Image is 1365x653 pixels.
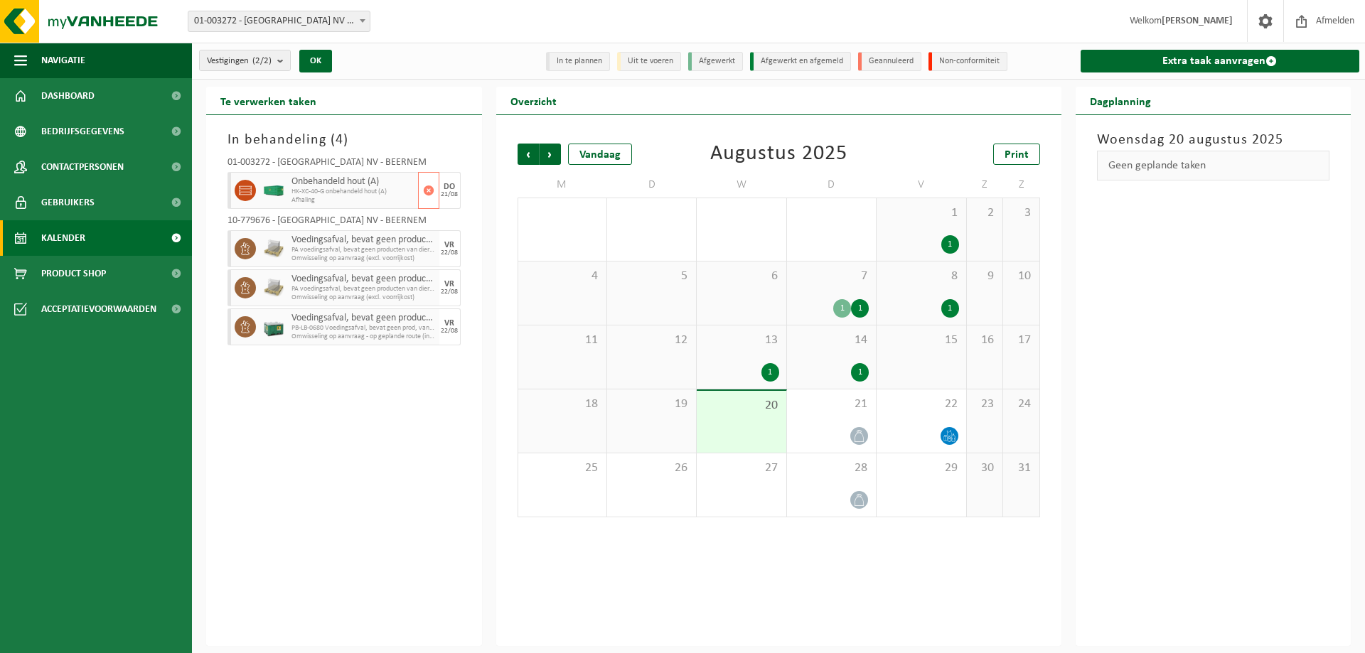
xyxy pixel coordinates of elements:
span: 29 [884,460,958,476]
span: 19 [614,396,689,412]
div: 22/08 [441,328,458,335]
img: HK-XC-40-GN-00 [263,185,284,196]
span: 01-003272 - BELGOSUC NV - BEERNEM [188,11,370,31]
div: 1 [941,235,959,254]
span: 24 [1010,396,1032,412]
div: Vandaag [568,144,632,165]
span: Omwisseling op aanvraag - op geplande route (incl. verwerking) [291,333,436,341]
span: 12 [614,333,689,348]
li: Afgewerkt en afgemeld [750,52,851,71]
span: 23 [974,396,995,412]
span: 22 [884,396,958,412]
span: Kalender [41,220,85,256]
span: 3 [1010,205,1032,221]
span: Omwisseling op aanvraag (excl. voorrijkost) [291,293,436,302]
img: PB-LB-0680-HPE-GN-01 [263,316,284,338]
span: Afhaling [291,196,414,205]
strong: [PERSON_NAME] [1162,16,1233,26]
span: 6 [704,269,778,284]
a: Extra taak aanvragen [1081,50,1360,72]
button: Vestigingen(2/2) [199,50,291,71]
span: Volgende [540,144,561,165]
span: Bedrijfsgegevens [41,114,124,149]
span: 11 [525,333,599,348]
span: 25 [525,460,599,476]
td: Z [1003,172,1039,198]
span: Product Shop [41,256,106,291]
h3: Woensdag 20 augustus 2025 [1097,129,1330,151]
td: W [697,172,786,198]
div: 22/08 [441,249,458,257]
span: 2 [974,205,995,221]
td: V [877,172,966,198]
li: Uit te voeren [617,52,681,71]
span: 1 [884,205,958,221]
span: 21 [794,396,869,412]
span: 27 [704,460,778,476]
span: Onbehandeld hout (A) [291,176,414,188]
span: Vestigingen [207,50,272,72]
span: 28 [794,460,869,476]
span: 13 [704,333,778,348]
li: In te plannen [546,52,610,71]
span: 7 [794,269,869,284]
span: Gebruikers [41,185,95,220]
div: 1 [851,363,869,382]
span: Voedingsafval, bevat geen producten van dierlijke oorsprong, gemengde verpakking (exclusief glas) [291,234,436,246]
span: 4 [336,133,343,147]
span: Navigatie [41,43,85,78]
div: DO [444,183,455,191]
td: Z [967,172,1003,198]
li: Non-conformiteit [928,52,1007,71]
span: 30 [974,460,995,476]
span: 20 [704,398,778,414]
span: PA voedingsafval, bevat geen producten van dierlijke oorspr, [291,285,436,293]
img: LP-PA-00000-WDN-11 [263,238,284,259]
div: Geen geplande taken [1097,151,1330,180]
div: VR [444,319,454,328]
h2: Overzicht [496,87,571,114]
div: 01-003272 - [GEOGRAPHIC_DATA] NV - BEERNEM [227,158,461,172]
h3: In behandeling ( ) [227,129,461,151]
li: Afgewerkt [688,52,743,71]
span: Acceptatievoorwaarden [41,291,156,327]
td: M [518,172,607,198]
div: 22/08 [441,288,458,296]
div: 1 [851,299,869,318]
td: D [607,172,697,198]
div: 10-779676 - [GEOGRAPHIC_DATA] NV - BEERNEM [227,216,461,230]
img: LP-PA-00000-WDN-11 [263,277,284,298]
h2: Te verwerken taken [206,87,331,114]
span: 18 [525,396,599,412]
span: 17 [1010,333,1032,348]
span: Voedingsafval, bevat geen producten van dierlijke oorsprong, gemengde verpakking (exclusief glas) [291,274,436,285]
span: 4 [525,269,599,284]
li: Geannuleerd [858,52,921,71]
div: 1 [941,299,959,318]
span: 01-003272 - BELGOSUC NV - BEERNEM [188,11,370,32]
span: 5 [614,269,689,284]
div: VR [444,280,454,288]
div: 1 [761,363,779,382]
span: Print [1005,149,1029,161]
span: 9 [974,269,995,284]
span: 16 [974,333,995,348]
button: OK [299,50,332,72]
div: 1 [833,299,851,318]
h2: Dagplanning [1076,87,1165,114]
td: D [787,172,877,198]
a: Print [993,144,1040,165]
span: 26 [614,460,689,476]
span: HK-XC-40-G onbehandeld hout (A) [291,188,414,196]
span: Vorige [518,144,539,165]
span: PB-LB-0680 Voedingsafval, bevat geen prod, van dierl oorspr [291,324,436,333]
span: Contactpersonen [41,149,124,185]
span: 14 [794,333,869,348]
div: VR [444,241,454,249]
span: PA voedingsafval, bevat geen producten van dierlijke oorspr, [291,246,436,254]
span: 15 [884,333,958,348]
span: Voedingsafval, bevat geen producten van dierlijke oorsprong, gemengde verpakking (exclusief glas) [291,313,436,324]
span: 10 [1010,269,1032,284]
span: Dashboard [41,78,95,114]
div: Augustus 2025 [710,144,847,165]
